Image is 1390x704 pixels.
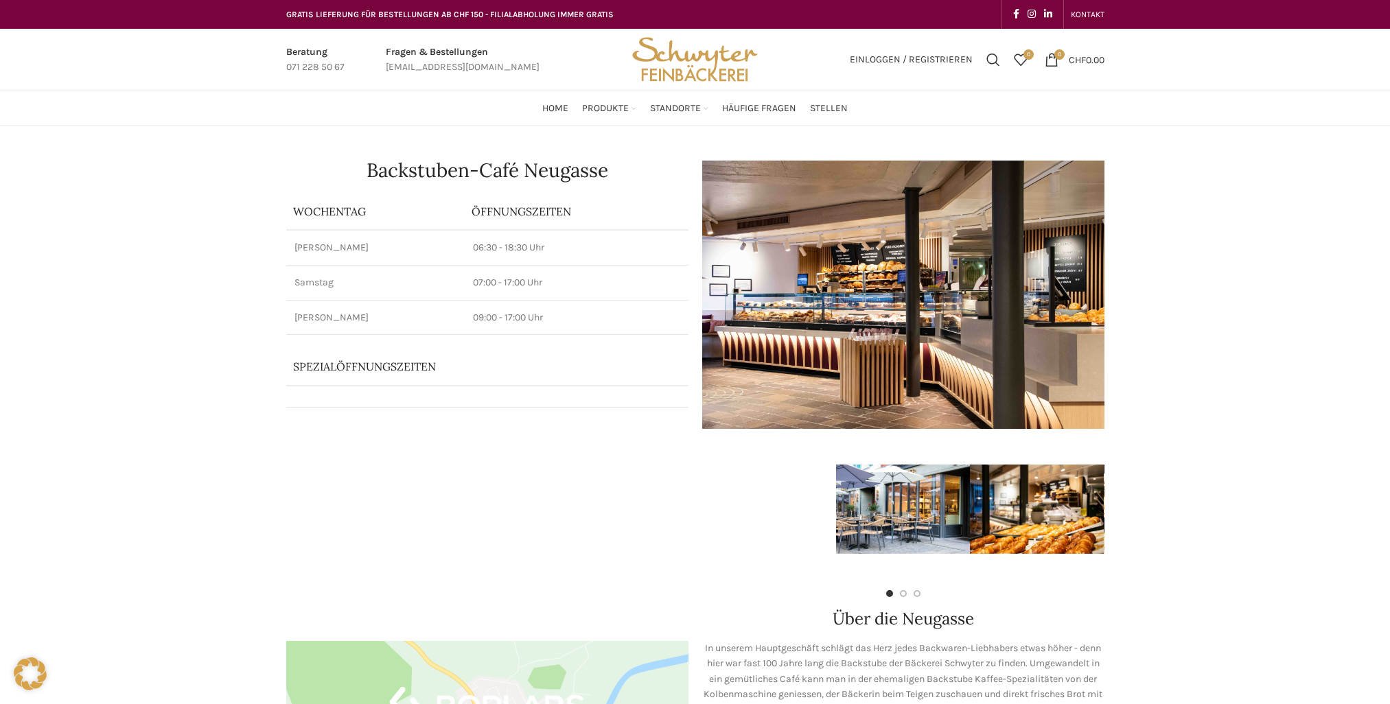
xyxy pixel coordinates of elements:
[980,46,1007,73] a: Suchen
[542,102,568,115] span: Home
[294,276,456,290] p: Samstag
[970,465,1104,554] img: schwyter-12
[650,102,701,115] span: Standorte
[702,465,836,554] img: schwyter-17
[293,359,643,374] p: Spezialöffnungszeiten
[1023,49,1034,60] span: 0
[286,161,688,180] h1: Backstuben-Café Neugasse
[294,241,456,255] p: [PERSON_NAME]
[1007,46,1034,73] div: Meine Wunschliste
[1038,46,1111,73] a: 0 CHF0.00
[914,590,920,597] li: Go to slide 3
[1040,5,1056,24] a: Linkedin social link
[286,45,345,75] a: Infobox link
[386,45,540,75] a: Infobox link
[702,611,1104,627] h2: Über die Neugasse
[702,443,836,576] div: 1 / 7
[650,95,708,122] a: Standorte
[1023,5,1040,24] a: Instagram social link
[810,95,848,122] a: Stellen
[627,53,762,64] a: Site logo
[1009,5,1023,24] a: Facebook social link
[582,95,636,122] a: Produkte
[722,102,796,115] span: Häufige Fragen
[886,590,893,597] li: Go to slide 1
[279,95,1111,122] div: Main navigation
[810,102,848,115] span: Stellen
[1071,10,1104,19] span: KONTAKT
[627,29,762,91] img: Bäckerei Schwyter
[1054,49,1065,60] span: 0
[286,10,614,19] span: GRATIS LIEFERUNG FÜR BESTELLUNGEN AB CHF 150 - FILIALABHOLUNG IMMER GRATIS
[1069,54,1104,65] bdi: 0.00
[1069,54,1086,65] span: CHF
[1064,1,1111,28] div: Secondary navigation
[294,311,456,325] p: [PERSON_NAME]
[473,311,680,325] p: 09:00 - 17:00 Uhr
[473,276,680,290] p: 07:00 - 17:00 Uhr
[542,95,568,122] a: Home
[850,55,973,64] span: Einloggen / Registrieren
[1007,46,1034,73] a: 0
[970,443,1104,576] div: 3 / 7
[900,590,907,597] li: Go to slide 2
[1104,443,1238,576] div: 4 / 7
[836,443,970,576] div: 2 / 7
[843,46,980,73] a: Einloggen / Registrieren
[1104,465,1238,554] img: schwyter-10
[722,95,796,122] a: Häufige Fragen
[473,241,680,255] p: 06:30 - 18:30 Uhr
[293,204,458,219] p: Wochentag
[836,465,970,554] img: schwyter-61
[472,204,682,219] p: ÖFFNUNGSZEITEN
[1071,1,1104,28] a: KONTAKT
[582,102,629,115] span: Produkte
